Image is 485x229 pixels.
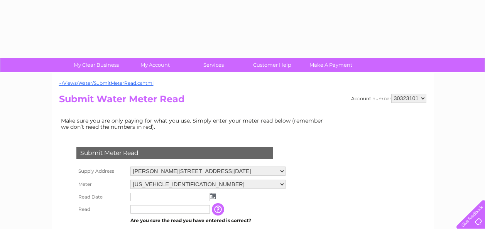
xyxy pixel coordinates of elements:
[59,116,329,132] td: Make sure you are only paying for what you use. Simply enter your meter read below (remember we d...
[351,94,426,103] div: Account number
[299,58,363,72] a: Make A Payment
[74,178,128,191] th: Meter
[59,80,154,86] a: ~/Views/Water/SubmitMeterRead.cshtml
[74,191,128,203] th: Read Date
[240,58,304,72] a: Customer Help
[123,58,187,72] a: My Account
[59,94,426,108] h2: Submit Water Meter Read
[74,203,128,216] th: Read
[76,147,273,159] div: Submit Meter Read
[74,165,128,178] th: Supply Address
[210,193,216,199] img: ...
[64,58,128,72] a: My Clear Business
[128,216,287,226] td: Are you sure the read you have entered is correct?
[212,203,226,216] input: Information
[182,58,245,72] a: Services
